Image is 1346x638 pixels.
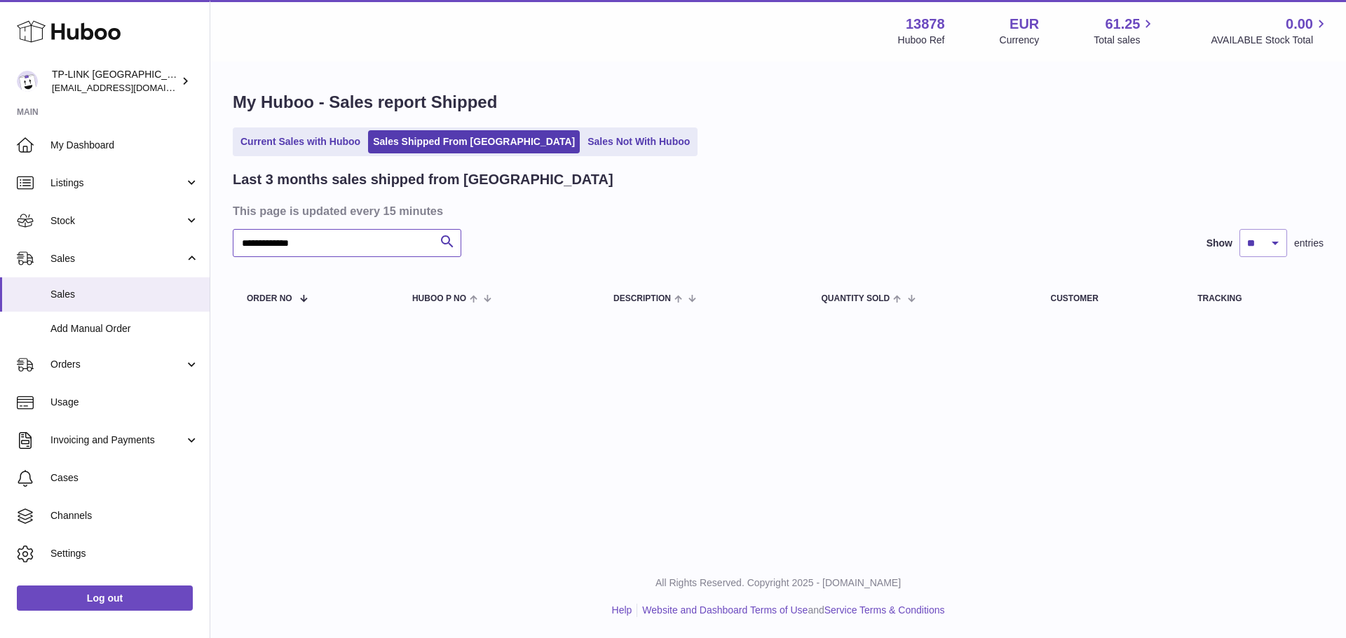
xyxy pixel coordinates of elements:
span: entries [1294,237,1324,250]
p: All Rights Reserved. Copyright 2025 - [DOMAIN_NAME] [222,576,1335,590]
span: Add Manual Order [50,322,199,335]
span: Orders [50,358,184,371]
span: Invoicing and Payments [50,434,184,447]
span: Description [613,294,671,303]
span: Sales [50,288,199,301]
a: Help [612,604,632,616]
span: Cases [50,471,199,485]
span: Settings [50,547,199,560]
a: 61.25 Total sales [1094,15,1156,47]
div: Huboo Ref [898,34,945,47]
h3: This page is updated every 15 minutes [233,203,1320,219]
span: Huboo P no [412,294,466,303]
h1: My Huboo - Sales report Shipped [233,91,1324,113]
span: Order No [247,294,292,303]
a: Sales Shipped From [GEOGRAPHIC_DATA] [368,130,580,153]
span: My Dashboard [50,139,199,152]
img: internalAdmin-13878@internal.huboo.com [17,71,38,92]
span: Stock [50,214,184,228]
span: Total sales [1094,34,1156,47]
a: Sales Not With Huboo [583,130,695,153]
a: Log out [17,585,193,611]
a: Current Sales with Huboo [236,130,365,153]
span: Listings [50,176,184,190]
div: TP-LINK [GEOGRAPHIC_DATA], SOCIEDAD LIMITADA [52,68,178,95]
label: Show [1206,237,1232,250]
span: Quantity Sold [821,294,890,303]
a: Service Terms & Conditions [824,604,945,616]
h2: Last 3 months sales shipped from [GEOGRAPHIC_DATA] [233,170,613,189]
span: AVAILABLE Stock Total [1211,34,1329,47]
div: Currency [1000,34,1040,47]
strong: 13878 [906,15,945,34]
strong: EUR [1009,15,1039,34]
span: Channels [50,509,199,522]
a: Website and Dashboard Terms of Use [642,604,808,616]
li: and [637,604,944,617]
div: Customer [1050,294,1169,303]
div: Tracking [1197,294,1310,303]
a: 0.00 AVAILABLE Stock Total [1211,15,1329,47]
span: 61.25 [1105,15,1140,34]
span: [EMAIL_ADDRESS][DOMAIN_NAME] [52,82,206,93]
span: Usage [50,396,199,409]
span: 0.00 [1286,15,1313,34]
span: Sales [50,252,184,265]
